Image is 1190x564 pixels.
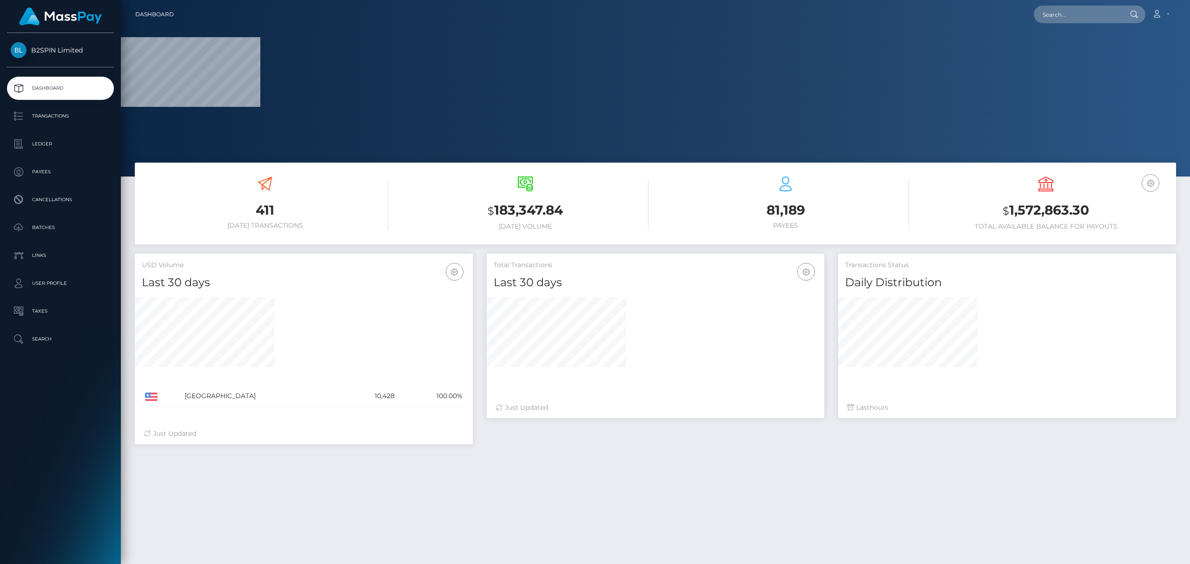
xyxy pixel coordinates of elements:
[7,160,114,184] a: Payees
[11,332,110,346] p: Search
[402,201,648,220] h3: 183,347.84
[7,328,114,351] a: Search
[11,193,110,207] p: Cancellations
[11,249,110,262] p: Links
[923,223,1169,230] h6: Total Available Balance for Payouts
[19,7,102,26] img: MassPay Logo
[142,201,388,219] h3: 411
[845,275,1169,291] h4: Daily Distribution
[7,300,114,323] a: Taxes
[7,216,114,239] a: Batches
[496,403,815,413] div: Just Updated
[7,244,114,267] a: Links
[142,222,388,230] h6: [DATE] Transactions
[1003,204,1009,217] small: $
[845,261,1169,270] h5: Transactions Status
[142,261,466,270] h5: USD Volume
[11,276,110,290] p: User Profile
[181,386,343,407] td: [GEOGRAPHIC_DATA]
[145,393,158,401] img: US.png
[847,403,1167,413] div: Last hours
[402,223,648,230] h6: [DATE] Volume
[494,261,818,270] h5: Total Transactions
[1034,6,1121,23] input: Search...
[11,81,110,95] p: Dashboard
[11,165,110,179] p: Payees
[494,275,818,291] h4: Last 30 days
[7,46,114,54] span: B2SPIN Limited
[11,109,110,123] p: Transactions
[7,132,114,156] a: Ledger
[11,304,110,318] p: Taxes
[662,201,909,219] h3: 81,189
[343,386,398,407] td: 10,428
[488,204,494,217] small: $
[11,137,110,151] p: Ledger
[11,221,110,235] p: Batches
[11,42,26,58] img: B2SPIN Limited
[144,429,463,439] div: Just Updated
[142,275,466,291] h4: Last 30 days
[7,188,114,211] a: Cancellations
[135,5,174,24] a: Dashboard
[7,272,114,295] a: User Profile
[398,386,466,407] td: 100.00%
[7,77,114,100] a: Dashboard
[662,222,909,230] h6: Payees
[923,201,1169,220] h3: 1,572,863.30
[7,105,114,128] a: Transactions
